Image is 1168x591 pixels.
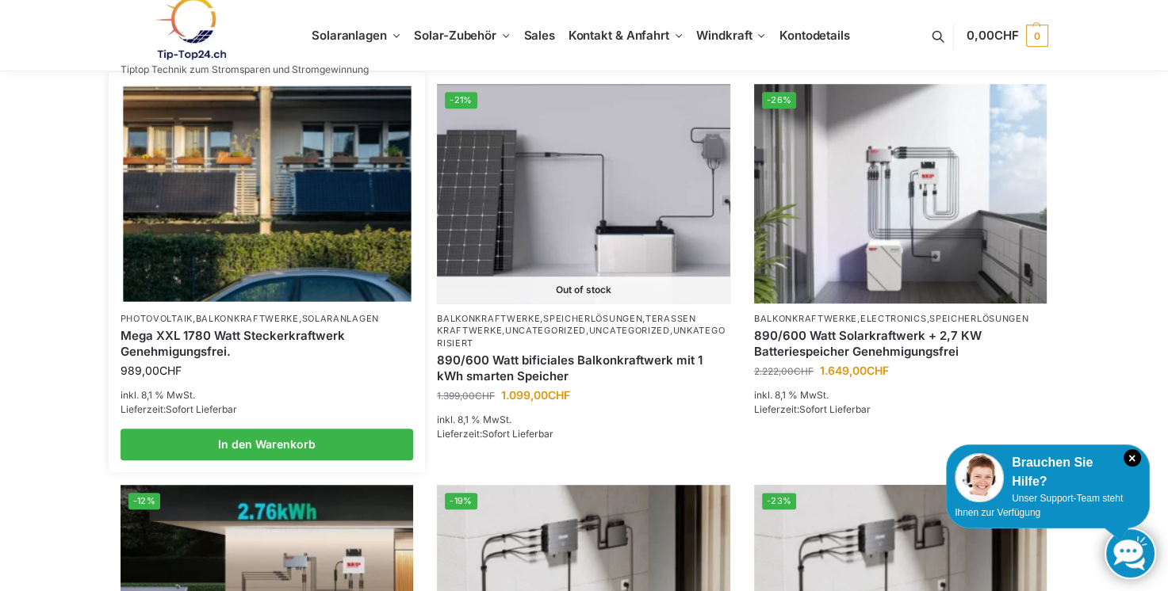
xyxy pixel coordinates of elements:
a: Mega XXL 1780 Watt Steckerkraftwerk Genehmigungsfrei. [121,328,414,359]
a: 890/600 Watt Solarkraftwerk + 2,7 KW Batteriespeicher Genehmigungsfrei [754,328,1047,359]
i: Schließen [1124,449,1141,467]
span: Sofort Lieferbar [166,403,237,415]
p: Tiptop Technik zum Stromsparen und Stromgewinnung [121,65,369,74]
bdi: 2.222,00 [754,365,814,377]
span: Sofort Lieferbar [482,428,553,440]
a: Speicherlösungen [543,313,642,324]
bdi: 1.099,00 [501,388,570,402]
p: , , [121,313,414,325]
a: Solaranlagen [302,313,379,324]
span: CHF [994,28,1019,43]
a: In den Warenkorb legen: „Mega XXL 1780 Watt Steckerkraftwerk Genehmigungsfrei.“ [121,429,414,460]
span: Sofort Lieferbar [799,403,871,415]
span: 0 [1026,25,1048,47]
p: inkl. 8,1 % MwSt. [754,388,1047,402]
bdi: 1.649,00 [820,364,889,377]
a: 0,00CHF 0 [967,12,1047,59]
a: Balkonkraftwerke [754,313,857,324]
a: Speicherlösungen [929,313,1028,324]
a: -26%Steckerkraftwerk mit 2,7kwh-Speicher [754,84,1047,303]
span: CHF [867,364,889,377]
span: Lieferzeit: [437,428,553,440]
a: Electronics [860,313,927,324]
p: inkl. 8,1 % MwSt. [121,388,414,402]
img: ASE 1000 Batteriespeicher [437,84,730,303]
p: inkl. 8,1 % MwSt. [437,413,730,427]
bdi: 1.399,00 [437,390,495,402]
a: Photovoltaik [121,313,193,324]
span: Sales [524,28,556,43]
img: 2 Balkonkraftwerke [123,86,411,301]
a: -21% Out of stockASE 1000 Batteriespeicher [437,84,730,303]
span: Kontodetails [779,28,850,43]
a: Uncategorized [505,325,586,336]
p: , , [754,313,1047,325]
span: 0,00 [967,28,1018,43]
a: Uncategorized [589,325,670,336]
span: Solar-Zubehör [414,28,496,43]
a: Balkonkraftwerke [437,313,540,324]
img: Steckerkraftwerk mit 2,7kwh-Speicher [754,84,1047,303]
bdi: 989,00 [121,364,182,377]
span: CHF [475,390,495,402]
span: Unser Support-Team steht Ihnen zur Verfügung [955,493,1123,518]
div: Brauchen Sie Hilfe? [955,453,1141,491]
span: CHF [159,364,182,377]
span: Solaranlagen [312,28,387,43]
span: CHF [794,365,814,377]
img: Customer service [955,453,1004,502]
p: , , , , , [437,313,730,349]
a: 890/600 Watt bificiales Balkonkraftwerk mit 1 kWh smarten Speicher [437,353,730,383]
span: Kontakt & Anfahrt [569,28,669,43]
a: Unkategorisiert [437,325,725,348]
a: Terassen Kraftwerke [437,313,695,336]
span: CHF [548,388,570,402]
a: Balkonkraftwerke [196,313,299,324]
span: Windkraft [696,28,752,43]
span: Lieferzeit: [121,403,237,415]
span: Lieferzeit: [754,403,871,415]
